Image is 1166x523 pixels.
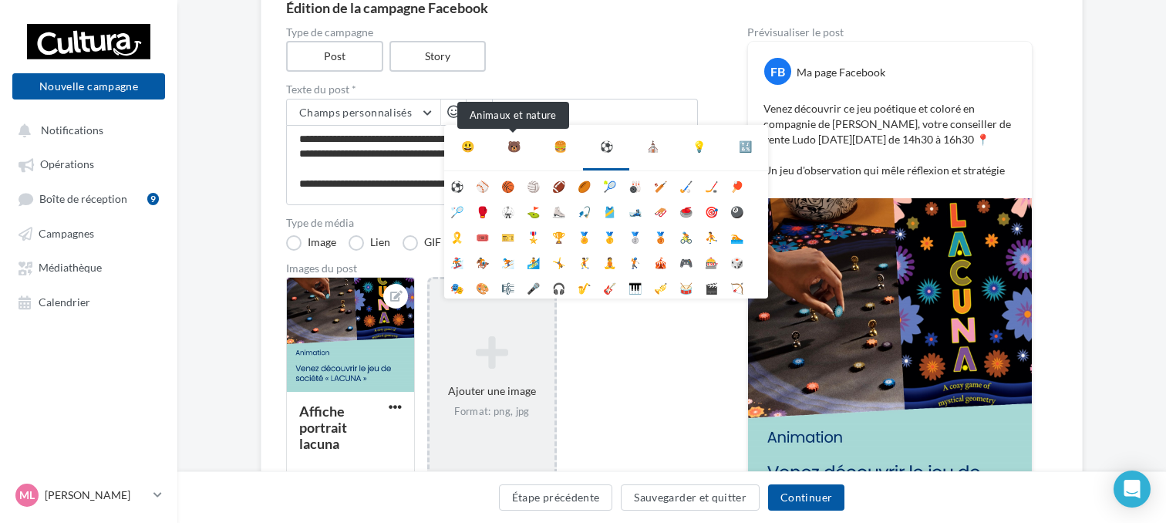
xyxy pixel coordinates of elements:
[299,403,347,452] div: Affiche portrait lacuna
[521,273,546,299] li: 🎤
[724,197,750,222] li: 🎱
[444,222,470,248] li: 🎗️
[622,273,648,299] li: 🎹
[673,273,699,299] li: 🥁
[403,235,441,251] label: GIF
[622,222,648,248] li: 🥈
[286,41,383,72] label: Post
[571,197,597,222] li: 🎣
[571,222,597,248] li: 🏅
[646,137,659,156] div: ⛪
[9,219,168,247] a: Campagnes
[699,197,724,222] li: 🎯
[747,27,1033,38] div: Prévisualiser le post
[724,171,750,197] li: 🏓
[461,137,474,156] div: 😃
[495,171,521,197] li: 🏀
[521,197,546,222] li: ⛳
[768,484,844,511] button: Continuer
[648,222,673,248] li: 🥉
[9,288,168,315] a: Calendrier
[147,193,159,205] div: 9
[9,253,168,281] a: Médiathèque
[1114,471,1151,508] div: Open Intercom Messenger
[739,137,752,156] div: 🔣
[39,227,94,240] span: Campagnes
[444,273,470,299] li: 🎭
[444,171,470,197] li: ⚽
[797,65,885,80] div: Ma page Facebook
[45,488,147,503] p: [PERSON_NAME]
[521,171,546,197] li: 🏐
[763,101,1016,178] p: Venez découvrir ce jeu poétique et coloré en compagnie de [PERSON_NAME], votre conseiller de vent...
[571,248,597,273] li: 🤾
[648,197,673,222] li: 🛷
[724,248,750,273] li: 🎲
[597,248,622,273] li: 🧘
[19,488,35,503] span: Ml
[470,197,495,222] li: 🥊
[699,248,724,273] li: 🎰
[724,222,750,248] li: 🏊
[40,158,94,171] span: Opérations
[507,137,521,156] div: 🐻
[521,222,546,248] li: 🎖️
[349,235,390,251] label: Lien
[648,273,673,299] li: 🎺
[699,273,724,299] li: 🎬
[12,73,165,100] button: Nouvelle campagne
[546,273,571,299] li: 🎧
[495,197,521,222] li: 🥋
[9,116,162,143] button: Notifications
[597,273,622,299] li: 🎸
[286,218,698,228] label: Type de média
[621,484,760,511] button: Sauvegarder et quitter
[699,171,724,197] li: 🏒
[764,58,791,85] div: FB
[9,184,168,213] a: Boîte de réception9
[673,222,699,248] li: 🚴
[724,273,750,299] li: 🏹
[693,137,706,156] div: 💡
[673,171,699,197] li: 🏑
[600,137,613,156] div: ⚽
[546,171,571,197] li: 🏈
[41,123,103,137] span: Notifications
[499,484,613,511] button: Étape précédente
[521,248,546,273] li: 🏄
[444,197,470,222] li: 🏸
[554,137,567,156] div: 🍔
[571,171,597,197] li: 🏉
[470,222,495,248] li: 🎟️
[597,222,622,248] li: 🥇
[546,197,571,222] li: ⛸️
[389,41,487,72] label: Story
[622,197,648,222] li: 🎿
[470,273,495,299] li: 🎨
[546,248,571,273] li: 🤸
[286,263,698,274] div: Images du post
[622,171,648,197] li: 🎳
[571,273,597,299] li: 🎷
[12,481,165,510] a: Ml [PERSON_NAME]
[622,248,648,273] li: 🏌
[286,1,1057,15] div: Édition de la campagne Facebook
[39,261,102,275] span: Médiathèque
[673,197,699,222] li: 🥌
[673,248,699,273] li: 🎮
[286,27,698,38] label: Type de campagne
[597,171,622,197] li: 🎾
[648,171,673,197] li: 🏏
[286,84,698,95] label: Texte du post *
[457,102,569,129] div: Animaux et nature
[470,171,495,197] li: ⚾
[299,106,412,119] span: Champs personnalisés
[495,248,521,273] li: ⛷️
[286,235,336,251] label: Image
[39,295,90,309] span: Calendrier
[495,273,521,299] li: 🎼
[546,222,571,248] li: 🏆
[699,222,724,248] li: ⛹️
[39,192,127,205] span: Boîte de réception
[648,248,673,273] li: 🎪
